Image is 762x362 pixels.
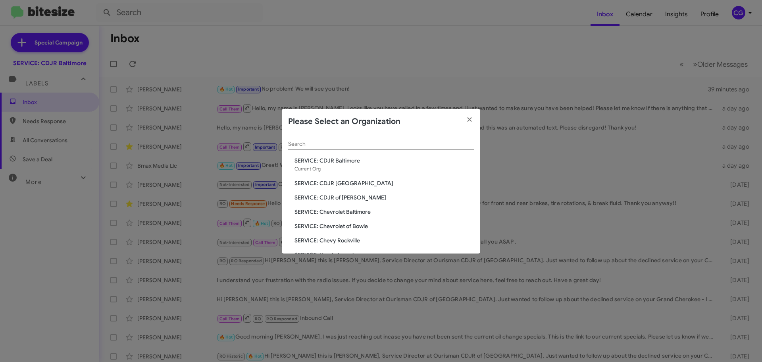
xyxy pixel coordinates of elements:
[294,208,474,216] span: SERVICE: Chevrolet Baltimore
[288,115,400,128] h2: Please Select an Organization
[294,166,321,172] span: Current Org
[294,251,474,259] span: SERVICE: Honda Laurel
[294,236,474,244] span: SERVICE: Chevy Rockville
[294,157,474,165] span: SERVICE: CDJR Baltimore
[294,179,474,187] span: SERVICE: CDJR [GEOGRAPHIC_DATA]
[294,222,474,230] span: SERVICE: Chevrolet of Bowie
[294,194,474,201] span: SERVICE: CDJR of [PERSON_NAME]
